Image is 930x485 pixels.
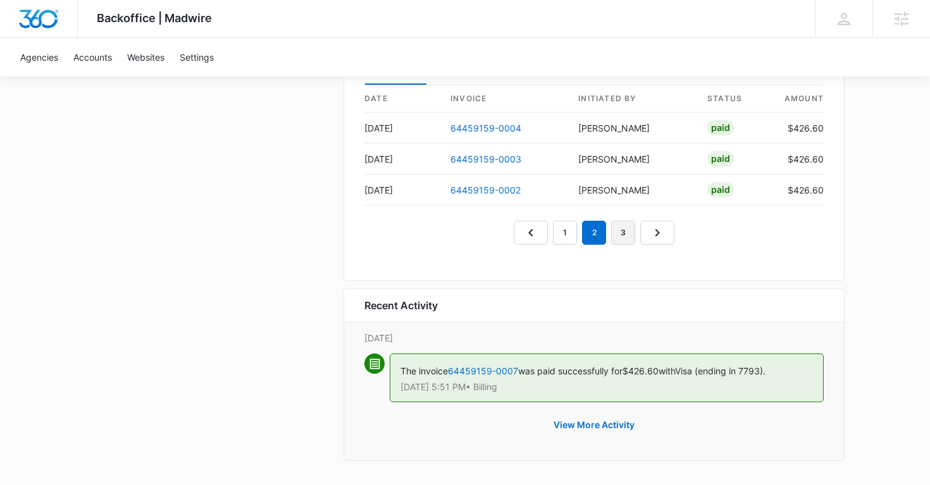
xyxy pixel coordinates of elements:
[440,85,568,113] th: invoice
[450,185,521,195] a: 64459159-0002
[568,85,697,113] th: Initiated By
[773,175,824,206] td: $426.60
[773,113,824,144] td: $426.60
[697,85,773,113] th: status
[623,365,659,376] span: $426.60
[400,365,448,376] span: The invoice
[120,38,172,77] a: Websites
[13,38,66,77] a: Agencies
[450,154,521,164] a: 64459159-0003
[172,38,221,77] a: Settings
[514,221,548,245] a: Previous Page
[450,123,521,133] a: 64459159-0004
[568,175,697,206] td: [PERSON_NAME]
[659,365,675,376] span: with
[553,221,577,245] a: Page 1
[364,298,438,313] h6: Recent Activity
[364,113,440,144] td: [DATE]
[707,182,734,197] div: Paid
[448,365,518,376] a: 64459159-0007
[773,85,824,113] th: amount
[640,221,674,245] a: Next Page
[364,85,440,113] th: date
[541,410,647,440] button: View More Activity
[707,120,734,135] div: Paid
[364,331,824,345] p: [DATE]
[364,144,440,175] td: [DATE]
[582,221,606,245] em: 2
[97,11,212,25] span: Backoffice | Madwire
[568,144,697,175] td: [PERSON_NAME]
[568,113,697,144] td: [PERSON_NAME]
[514,221,674,245] nav: Pagination
[400,383,813,391] p: [DATE] 5:51 PM • Billing
[611,221,635,245] a: Page 3
[364,175,440,206] td: [DATE]
[518,365,623,376] span: was paid successfully for
[773,144,824,175] td: $426.60
[707,151,734,166] div: Paid
[675,365,766,376] span: Visa (ending in 7793).
[66,38,120,77] a: Accounts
